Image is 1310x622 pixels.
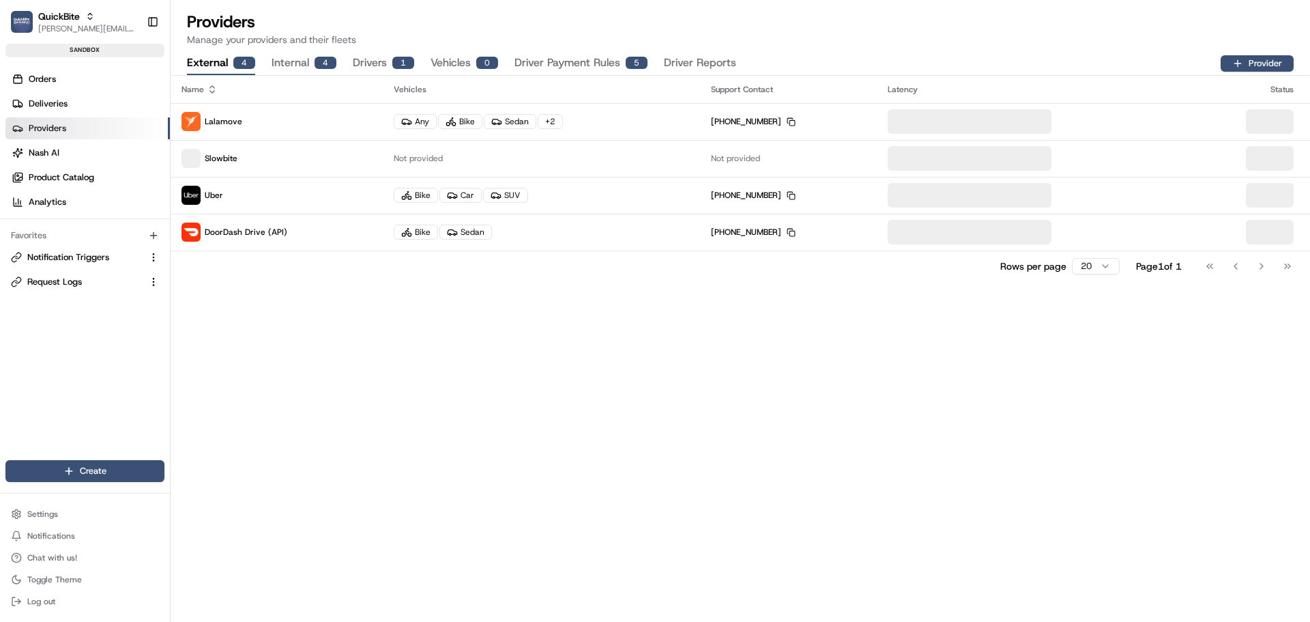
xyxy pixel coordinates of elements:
[181,186,201,205] img: uber-new-logo.jpeg
[27,251,109,264] span: Notification Triggers
[5,117,170,139] a: Providers
[232,135,248,151] button: Start new chat
[353,52,414,75] button: Drivers
[5,570,164,589] button: Toggle Theme
[392,57,414,69] div: 1
[14,199,35,221] img: Jeff Sasse
[14,307,25,317] div: 📗
[5,167,170,188] a: Product Catalog
[439,188,482,203] div: Car
[29,196,66,208] span: Analytics
[11,251,143,264] a: Notification Triggers
[5,93,170,115] a: Deliveries
[711,84,866,95] div: Support Contact
[205,116,242,127] span: Lalamove
[205,190,223,201] span: Uber
[187,33,1294,46] p: Manage your providers and their fleets
[110,300,224,324] a: 💻API Documentation
[1196,84,1299,95] div: Status
[113,212,118,223] span: •
[1000,259,1066,273] p: Rows per page
[29,73,56,85] span: Orders
[27,509,58,520] span: Settings
[711,116,796,127] div: [PHONE_NUMBER]
[61,130,224,144] div: Start new chat
[35,88,225,102] input: Clear
[181,84,372,95] div: Name
[888,84,1174,95] div: Latency
[181,112,201,131] img: profile_lalamove_partner.png
[14,14,41,41] img: Nash
[29,122,66,135] span: Providers
[431,52,498,75] button: Vehicles
[14,130,38,155] img: 1736555255976-a54dd68f-1ca7-489b-9aae-adbdc363a1c4
[121,249,149,259] span: [DATE]
[711,227,796,238] div: [PHONE_NUMBER]
[27,276,82,288] span: Request Logs
[5,191,170,213] a: Analytics
[394,225,438,240] div: Bike
[136,339,165,349] span: Pylon
[5,5,141,38] button: QuickBiteQuickBite[PERSON_NAME][EMAIL_ADDRESS][DOMAIN_NAME]
[483,188,528,203] div: SUV
[80,465,106,477] span: Create
[38,23,136,34] button: [PERSON_NAME][EMAIL_ADDRESS][DOMAIN_NAME]
[514,52,647,75] button: Driver Payment Rules
[394,114,437,129] div: Any
[29,98,68,110] span: Deliveries
[5,271,164,293] button: Request Logs
[11,276,143,288] a: Request Logs
[42,249,111,259] span: [PERSON_NAME]
[27,574,82,585] span: Toggle Theme
[27,596,55,607] span: Log out
[29,171,94,184] span: Product Catalog
[27,552,77,563] span: Chat with us!
[61,144,188,155] div: We're available if you need us!
[233,57,255,69] div: 4
[438,114,482,129] div: Bike
[181,223,201,242] img: doordash_logo_red.png
[27,249,38,260] img: 1736555255976-a54dd68f-1ca7-489b-9aae-adbdc363a1c4
[664,52,736,75] button: Driver Reports
[5,460,164,482] button: Create
[5,592,164,611] button: Log out
[5,225,164,246] div: Favorites
[538,114,563,129] div: + 2
[1221,55,1294,72] button: Provider
[27,531,75,541] span: Notifications
[115,307,126,317] div: 💻
[121,212,149,223] span: [DATE]
[5,44,164,57] div: sandbox
[5,526,164,546] button: Notifications
[205,227,287,238] span: DoorDash Drive (API)
[394,188,438,203] div: Bike
[205,153,237,164] span: Slowbite
[5,505,164,524] button: Settings
[14,55,248,76] p: Welcome 👋
[42,212,111,223] span: [PERSON_NAME]
[11,11,33,33] img: QuickBite
[14,178,87,188] div: Past conversations
[626,57,647,69] div: 5
[96,338,165,349] a: Powered byPylon
[129,305,219,319] span: API Documentation
[272,52,336,75] button: Internal
[394,84,689,95] div: Vehicles
[5,246,164,268] button: Notification Triggers
[38,10,80,23] button: QuickBite
[8,300,110,324] a: 📗Knowledge Base
[5,68,170,90] a: Orders
[315,57,336,69] div: 4
[1136,259,1182,273] div: Page 1 of 1
[711,190,796,201] div: [PHONE_NUMBER]
[394,153,443,164] span: Not provided
[113,249,118,259] span: •
[711,153,760,164] span: Not provided
[29,147,59,159] span: Nash AI
[476,57,498,69] div: 0
[187,11,1294,33] h1: Providers
[439,225,492,240] div: Sedan
[212,175,248,191] button: See all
